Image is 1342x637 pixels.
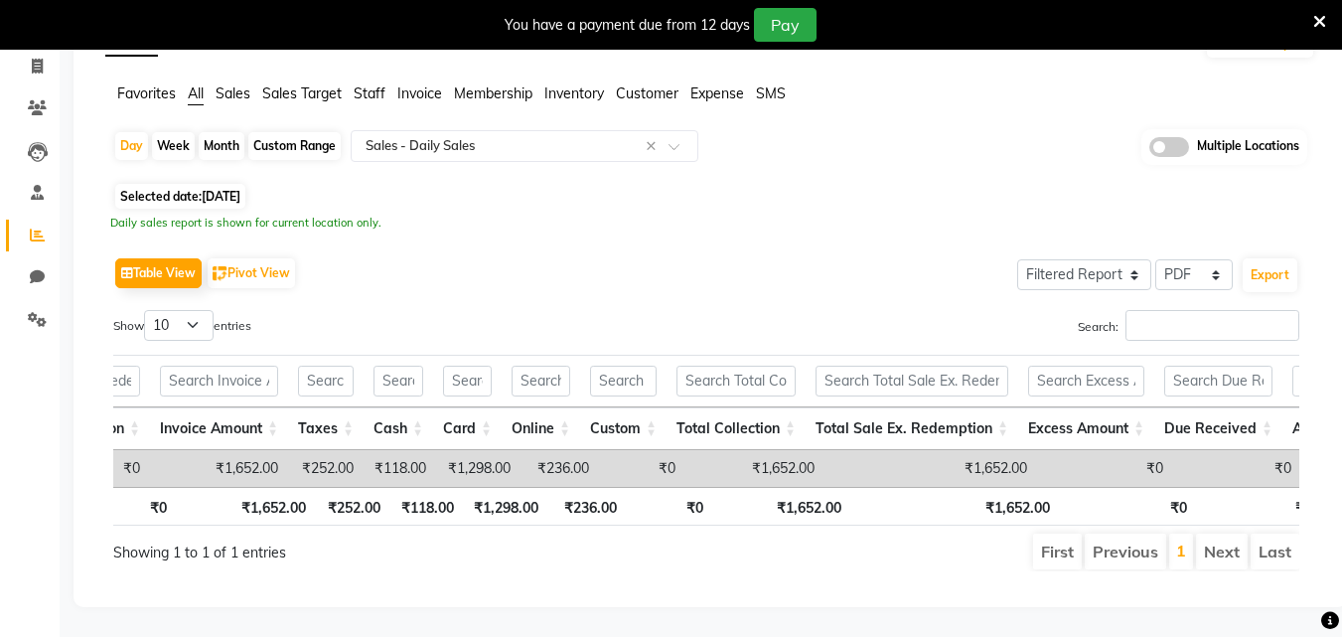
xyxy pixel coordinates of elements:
[1197,137,1299,157] span: Multiple Locations
[521,450,599,487] td: ₹236.00
[208,258,295,288] button: Pivot View
[646,136,663,157] span: Clear all
[1197,487,1322,526] th: ₹0
[1243,258,1297,292] button: Export
[144,310,214,341] select: Showentries
[117,84,176,102] span: Favorites
[262,84,342,102] span: Sales Target
[113,532,590,564] div: Showing 1 to 1 of 1 entries
[806,407,1018,450] th: Total Sale Ex. Redemption: activate to sort column ascending
[433,407,502,450] th: Card: activate to sort column ascending
[502,407,580,450] th: Online: activate to sort column ascending
[443,366,492,397] input: Search Card
[548,487,627,526] th: ₹236.00
[397,84,442,102] span: Invoice
[298,366,354,397] input: Search Taxes
[667,407,806,450] th: Total Collection: activate to sort column ascending
[599,450,685,487] td: ₹0
[316,487,389,526] th: ₹252.00
[1176,541,1186,560] a: 1
[152,132,195,160] div: Week
[213,266,227,281] img: pivot.png
[216,84,250,102] span: Sales
[150,407,288,450] th: Invoice Amount: activate to sort column ascending
[150,450,288,487] td: ₹1,652.00
[160,366,278,397] input: Search Invoice Amount
[115,258,202,288] button: Table View
[851,487,1060,526] th: ₹1,652.00
[544,84,604,102] span: Inventory
[1164,366,1272,397] input: Search Due Received
[1078,310,1299,341] label: Search:
[816,366,1008,397] input: Search Total Sale Ex. Redemption
[1060,487,1197,526] th: ₹0
[110,215,1310,232] div: Daily sales report is shown for current location only.
[436,450,521,487] td: ₹1,298.00
[115,132,148,160] div: Day
[202,189,240,204] span: [DATE]
[580,407,667,450] th: Custom: activate to sort column ascending
[690,84,744,102] span: Expense
[1173,450,1301,487] td: ₹0
[1018,407,1154,450] th: Excess Amount: activate to sort column ascending
[627,487,713,526] th: ₹0
[188,84,204,102] span: All
[464,487,549,526] th: ₹1,298.00
[1154,407,1282,450] th: Due Received: activate to sort column ascending
[113,310,251,341] label: Show entries
[1125,310,1299,341] input: Search:
[512,366,570,397] input: Search Online
[62,487,178,526] th: ₹0
[115,184,245,209] span: Selected date:
[1028,366,1144,397] input: Search Excess Amount
[754,8,817,42] button: Pay
[354,84,385,102] span: Staff
[373,366,423,397] input: Search Cash
[288,407,364,450] th: Taxes: activate to sort column ascending
[616,84,678,102] span: Customer
[288,450,364,487] td: ₹252.00
[676,366,796,397] input: Search Total Collection
[454,84,532,102] span: Membership
[756,84,786,102] span: SMS
[824,450,1037,487] td: ₹1,652.00
[713,487,851,526] th: ₹1,652.00
[685,450,824,487] td: ₹1,652.00
[390,487,464,526] th: ₹118.00
[505,15,750,36] div: You have a payment due from 12 days
[177,487,316,526] th: ₹1,652.00
[1037,450,1173,487] td: ₹0
[590,366,657,397] input: Search Custom
[364,407,433,450] th: Cash: activate to sort column ascending
[199,132,244,160] div: Month
[364,450,436,487] td: ₹118.00
[248,132,341,160] div: Custom Range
